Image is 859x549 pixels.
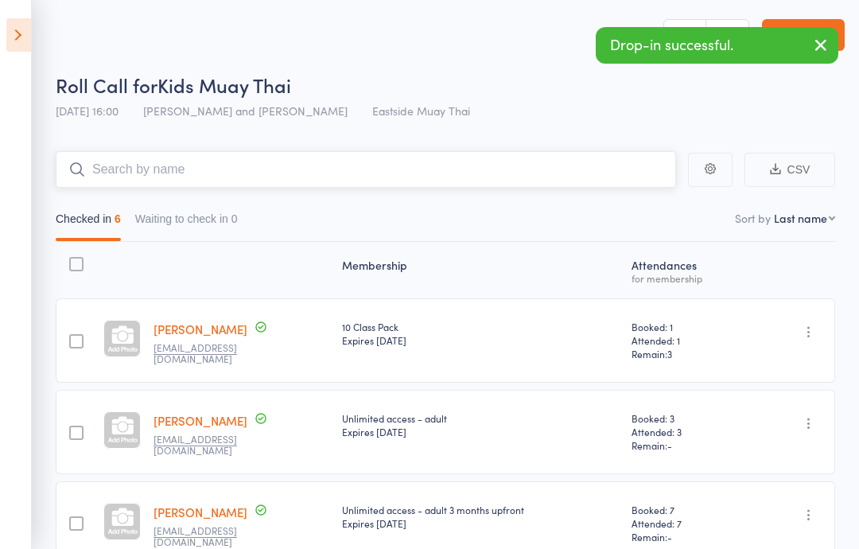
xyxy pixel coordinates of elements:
label: Sort by [735,210,771,226]
div: Unlimited access - adult [342,411,619,438]
div: Unlimited access - adult 3 months upfront [342,503,619,530]
div: Expires [DATE] [342,333,619,347]
span: Attended: 1 [632,333,743,347]
span: Eastside Muay Thai [372,103,470,119]
span: Remain: [632,530,743,543]
button: Checked in6 [56,204,121,241]
div: Atten­dances [625,249,749,291]
a: Exit roll call [762,19,845,51]
span: - [667,530,672,543]
span: Attended: 3 [632,425,743,438]
span: Booked: 7 [632,503,743,516]
span: Remain: [632,438,743,452]
span: - [667,438,672,452]
div: 0 [231,212,238,225]
a: [PERSON_NAME] [154,412,247,429]
span: [PERSON_NAME] and [PERSON_NAME] [143,103,348,119]
div: 6 [115,212,121,225]
div: Expires [DATE] [342,425,619,438]
div: Last name [774,210,827,226]
span: Remain: [632,347,743,360]
button: Waiting to check in0 [135,204,238,241]
button: CSV [744,153,835,187]
small: chris_mulcahy1@hotmail.com [154,525,257,548]
input: Search by name [56,151,676,188]
span: Booked: 3 [632,411,743,425]
div: 10 Class Pack [342,320,619,347]
span: Roll Call for [56,72,157,98]
span: 3 [667,347,672,360]
span: [DATE] 16:00 [56,103,119,119]
span: Booked: 1 [632,320,743,333]
small: tduzli1984@gmail.com [154,434,257,457]
a: [PERSON_NAME] [154,321,247,337]
span: Kids Muay Thai [157,72,291,98]
div: Expires [DATE] [342,516,619,530]
div: Drop-in successful. [596,27,838,64]
div: for membership [632,273,743,283]
span: Attended: 7 [632,516,743,530]
a: [PERSON_NAME] [154,504,247,520]
small: bede.coote@icloud.com [154,342,257,365]
div: Membership [336,249,625,291]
